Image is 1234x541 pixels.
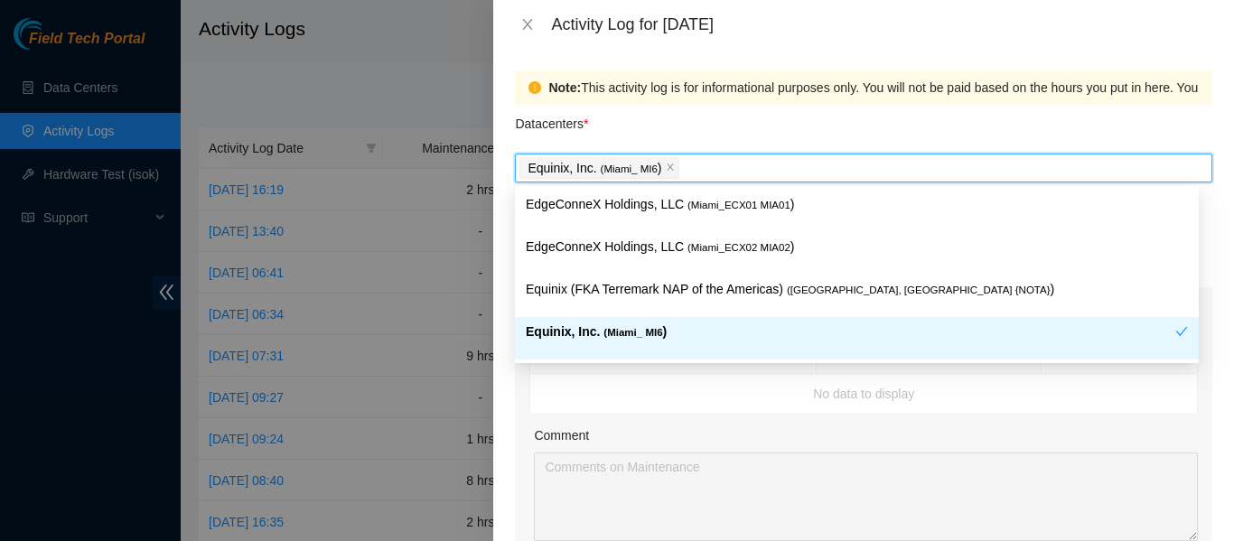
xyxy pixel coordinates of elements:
td: No data to display [530,374,1198,415]
div: Activity Log for [DATE] [551,14,1212,34]
span: ( Miami_ MI6 [601,163,658,174]
p: EdgeConneX Holdings, LLC ) [526,194,1188,215]
textarea: Comment [534,452,1198,541]
span: ( [GEOGRAPHIC_DATA], [GEOGRAPHIC_DATA] {NOTA} [787,284,1051,295]
span: ( Miami_ MI6 [603,327,662,338]
span: ( Miami_ECX02 MIA02 [687,242,790,253]
button: Close [515,16,540,33]
span: exclamation-circle [528,81,541,94]
span: ( Miami_ECX01 MIA01 [687,200,790,210]
span: close [666,163,675,173]
strong: Note: [548,78,581,98]
p: Equinix, Inc. ) [526,322,1175,342]
span: close [520,17,535,32]
p: EdgeConneX Holdings, LLC ) [526,237,1188,257]
span: check [1175,325,1188,338]
p: Datacenters [515,105,588,134]
p: Equinix (FKA Terremark NAP of the Americas) ) [526,279,1188,300]
p: Equinix, Inc. ) [528,158,661,179]
label: Comment [534,425,589,445]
